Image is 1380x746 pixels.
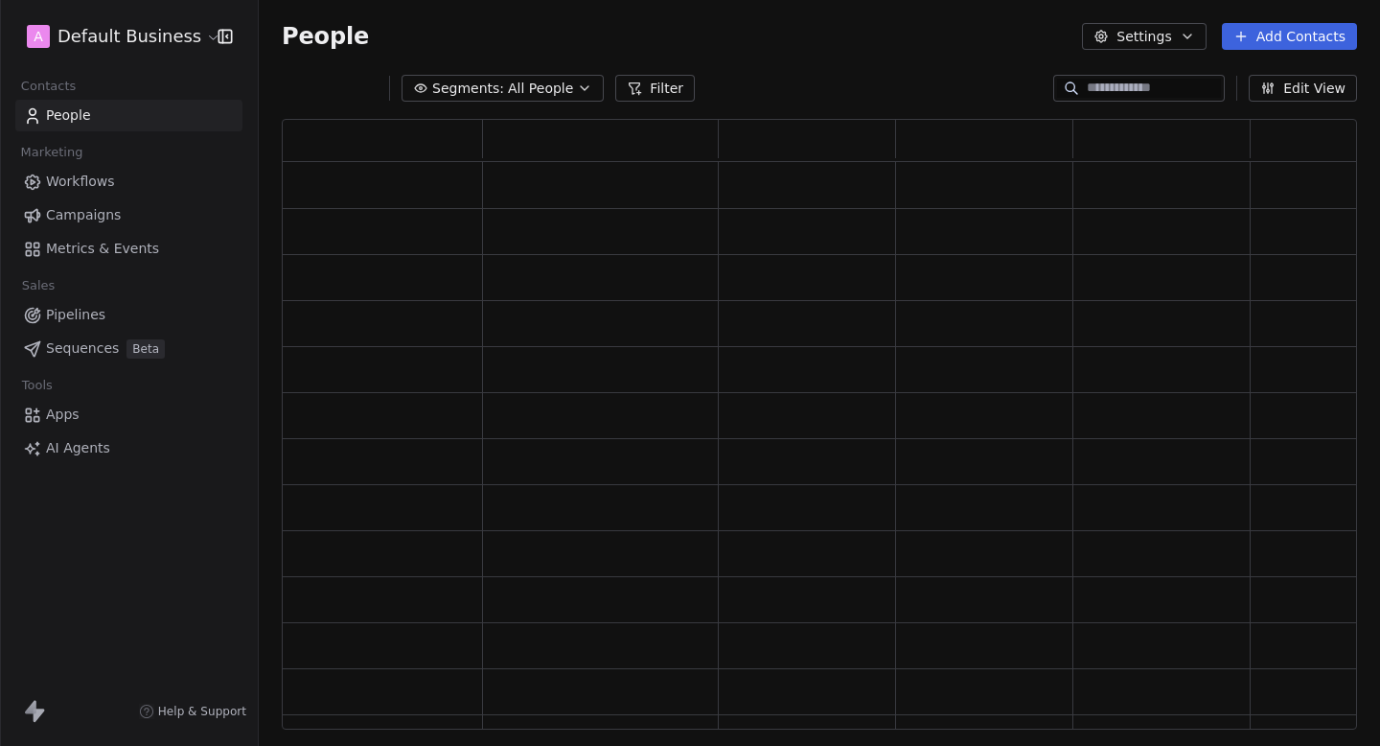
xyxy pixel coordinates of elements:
span: Metrics & Events [46,239,159,259]
a: People [15,100,242,131]
span: People [46,105,91,126]
span: A [34,27,43,46]
a: Campaigns [15,199,242,231]
a: Help & Support [139,704,246,719]
span: Help & Support [158,704,246,719]
span: Apps [46,405,80,425]
span: Pipelines [46,305,105,325]
span: Campaigns [46,205,121,225]
span: Workflows [46,172,115,192]
a: Workflows [15,166,242,198]
button: Filter [615,75,695,102]
a: Pipelines [15,299,242,331]
button: Edit View [1249,75,1357,102]
span: Segments: [432,79,504,99]
a: Metrics & Events [15,233,242,265]
span: AI Agents [46,438,110,458]
button: Settings [1082,23,1206,50]
span: Default Business [57,24,201,49]
span: Beta [126,339,165,359]
span: People [282,22,369,51]
a: Apps [15,399,242,431]
span: Marketing [12,138,91,167]
span: All People [508,79,573,99]
a: SequencesBeta [15,333,242,364]
span: Sequences [46,338,119,359]
span: Tools [13,371,60,400]
span: Contacts [12,72,84,101]
span: Sales [13,271,63,300]
button: Add Contacts [1222,23,1357,50]
a: AI Agents [15,432,242,464]
button: ADefault Business [23,20,204,53]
